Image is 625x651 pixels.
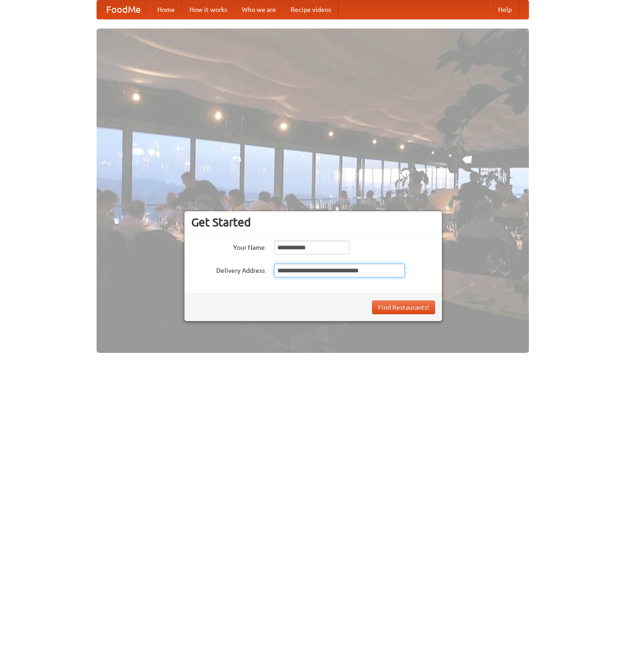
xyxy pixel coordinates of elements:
a: How it works [182,0,235,19]
a: Who we are [235,0,283,19]
a: Recipe videos [283,0,338,19]
a: FoodMe [97,0,150,19]
label: Your Name [191,241,265,252]
label: Delivery Address [191,264,265,275]
h3: Get Started [191,215,435,229]
a: Home [150,0,182,19]
button: Find Restaurants! [372,300,435,314]
a: Help [491,0,519,19]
